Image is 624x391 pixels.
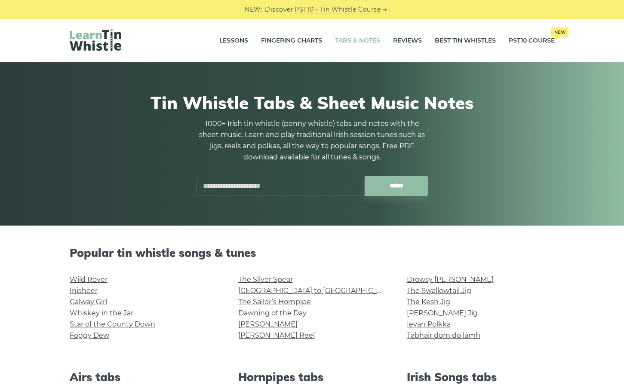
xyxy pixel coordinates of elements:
[407,331,480,339] a: Tabhair dom do lámh
[407,309,478,317] a: [PERSON_NAME] Jig
[70,275,108,284] a: Wild Rover
[238,287,397,295] a: [GEOGRAPHIC_DATA] to [GEOGRAPHIC_DATA]
[196,118,428,163] p: 1000+ Irish tin whistle (penny whistle) tabs and notes with the sheet music. Learn and play tradi...
[407,370,555,384] h2: Irish Songs tabs
[238,309,307,317] a: Dawning of the Day
[238,331,315,339] a: [PERSON_NAME] Reel
[238,320,298,328] a: [PERSON_NAME]
[393,30,422,52] a: Reviews
[70,370,218,384] h2: Airs tabs
[238,298,311,306] a: The Sailor’s Hornpipe
[70,298,107,306] a: Galway Girl
[407,298,450,306] a: The Kesh Jig
[70,246,555,260] h2: Popular tin whistle songs & tunes
[70,92,555,113] h1: Tin Whistle Tabs & Sheet Music Notes
[261,30,322,52] a: Fingering Charts
[509,30,555,52] a: PST10 CourseNew
[407,287,471,295] a: The Swallowtail Jig
[407,320,451,328] a: Ievan Polkka
[70,309,133,317] a: Whiskey in the Jar
[551,27,569,37] span: New
[238,275,293,284] a: The Silver Spear
[435,30,496,52] a: Best Tin Whistles
[70,331,109,339] a: Foggy Dew
[407,275,494,284] a: Drowsy [PERSON_NAME]
[70,29,121,51] img: LearnTinWhistle.com
[238,370,386,384] h2: Hornpipes tabs
[219,30,248,52] a: Lessons
[70,287,98,295] a: Inisheer
[335,30,380,52] a: Tabs & Notes
[70,320,155,328] a: Star of the County Down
